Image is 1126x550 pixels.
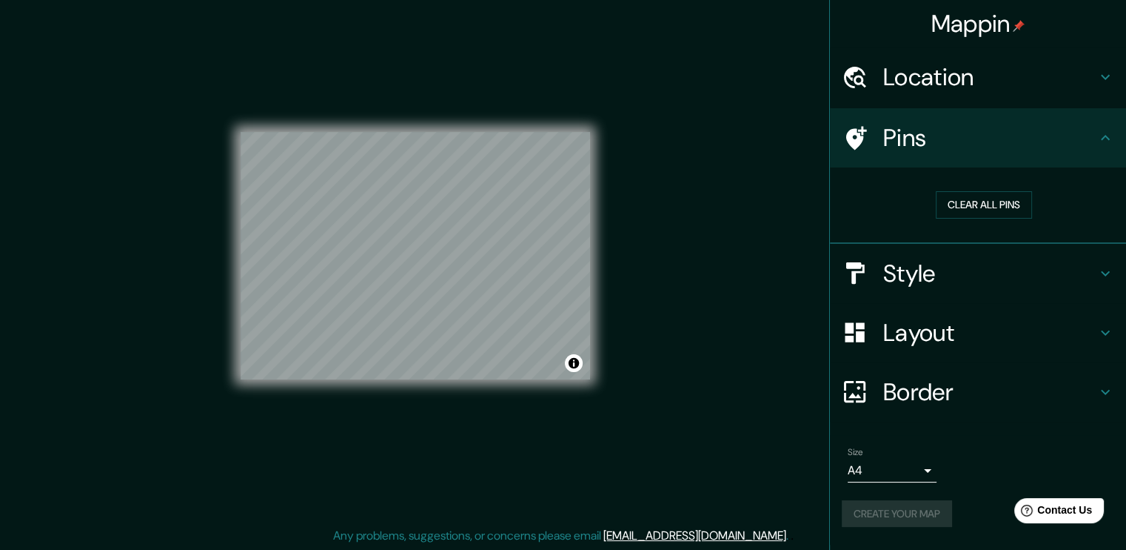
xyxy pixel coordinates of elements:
button: Clear all pins [936,191,1032,219]
div: A4 [848,459,936,483]
div: Border [830,362,1126,422]
h4: Mappin [931,9,1025,39]
canvas: Map [241,132,590,380]
h4: Border [883,377,1096,407]
button: Toggle attribution [565,354,583,372]
a: [EMAIL_ADDRESS][DOMAIN_NAME] [603,528,786,543]
label: Size [848,445,863,458]
div: . [791,527,794,545]
h4: Layout [883,318,1096,348]
h4: Style [883,259,1096,288]
h4: Pins [883,123,1096,153]
div: Layout [830,303,1126,362]
h4: Location [883,62,1096,92]
div: . [788,527,791,545]
div: Style [830,244,1126,303]
img: pin-icon.png [1013,20,1025,32]
div: Pins [830,108,1126,168]
div: Location [830,47,1126,107]
iframe: Help widget launcher [994,492,1110,534]
p: Any problems, suggestions, or concerns please email . [333,527,788,545]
